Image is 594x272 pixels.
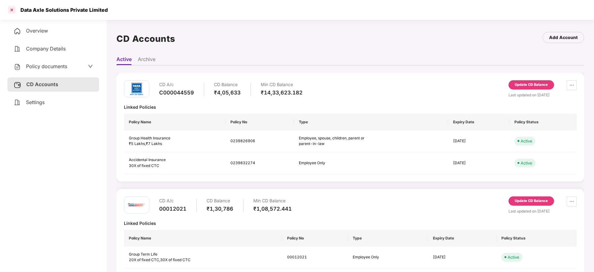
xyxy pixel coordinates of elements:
div: CD Balance [207,196,233,205]
div: Min CD Balance [261,80,303,89]
th: Policy Status [509,114,577,130]
span: Overview [26,28,48,34]
div: CD A/c [159,80,194,89]
span: Company Details [26,46,66,52]
div: Employee, spouse, children, parent or parent-in-law [299,135,367,147]
span: Policy documents [26,63,67,69]
div: Add Account [549,34,578,41]
span: Settings [26,99,45,105]
th: Policy Status [496,230,577,247]
img: svg+xml;base64,PHN2ZyB4bWxucz0iaHR0cDovL3d3dy53My5vcmcvMjAwMC9zdmciIHdpZHRoPSIyNCIgaGVpZ2h0PSIyNC... [14,45,21,53]
div: ₹14,33,623.182 [261,89,303,96]
div: C000044559 [159,89,194,96]
th: Policy No [225,114,294,130]
div: CD Balance [214,80,241,89]
div: Data Axle Solutions Private Limited [17,7,108,13]
img: svg+xml;base64,PHN2ZyB4bWxucz0iaHR0cDovL3d3dy53My5vcmcvMjAwMC9zdmciIHdpZHRoPSIyNCIgaGVpZ2h0PSIyNC... [14,28,21,35]
th: Type [294,114,448,130]
button: ellipsis [567,196,577,206]
span: ellipsis [567,83,576,88]
th: Expiry Date [428,230,496,247]
td: [DATE] [448,152,509,174]
button: ellipsis [567,80,577,90]
div: Last updated on [DATE] [509,92,577,98]
td: [DATE] [448,130,509,152]
span: down [88,64,93,69]
div: 00012021 [159,205,186,212]
h1: CD Accounts [116,32,175,46]
img: svg+xml;base64,PHN2ZyB4bWxucz0iaHR0cDovL3d3dy53My5vcmcvMjAwMC9zdmciIHdpZHRoPSIyNCIgaGVpZ2h0PSIyNC... [14,63,21,71]
div: Group Term Life [129,252,277,257]
div: Update CD Balance [515,198,548,204]
th: Policy Name [124,230,282,247]
span: CD Accounts [26,81,58,87]
span: 30X of fixed CTC [160,257,190,262]
th: Policy No [282,230,348,247]
td: 0239832274 [225,152,294,174]
img: iciciprud.png [127,195,146,214]
div: ₹1,08,572.441 [253,205,292,212]
div: Update CD Balance [515,82,548,88]
div: Last updated on [DATE] [509,208,577,214]
div: ₹4,05,633 [214,89,241,96]
div: CD A/c [159,196,186,205]
div: Accidental Insurance [129,157,221,163]
div: Active [508,254,519,260]
th: Type [348,230,428,247]
span: 20X of fixed CTC , [129,257,160,262]
span: 30X of fixed CTC [129,163,159,168]
span: ₹7 Lakhs [146,141,162,146]
div: Employee Only [353,254,421,260]
li: Archive [138,56,155,65]
img: svg+xml;base64,PHN2ZyB3aWR0aD0iMjUiIGhlaWdodD0iMjQiIHZpZXdCb3g9IjAgMCAyNSAyNCIgZmlsbD0ibm9uZSIgeG... [14,81,21,89]
th: Policy Name [124,114,225,130]
td: 00012021 [282,247,348,269]
div: Employee Only [299,160,367,166]
td: 0239826906 [225,130,294,152]
span: ellipsis [567,199,576,204]
img: tatag.png [127,80,146,98]
div: Group Health Insurance [129,135,221,141]
li: Active [116,56,132,65]
div: Min CD Balance [253,196,292,205]
div: Active [521,138,532,144]
div: Linked Policies [124,104,577,110]
div: ₹1,30,786 [207,205,233,212]
div: Active [521,160,532,166]
th: Expiry Date [448,114,509,130]
img: svg+xml;base64,PHN2ZyB4bWxucz0iaHR0cDovL3d3dy53My5vcmcvMjAwMC9zdmciIHdpZHRoPSIyNCIgaGVpZ2h0PSIyNC... [14,99,21,106]
td: [DATE] [428,247,496,269]
div: Linked Policies [124,220,577,226]
span: ₹5 Lakhs , [129,141,146,146]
